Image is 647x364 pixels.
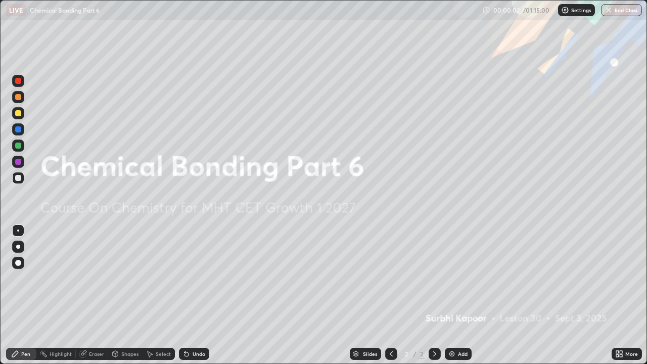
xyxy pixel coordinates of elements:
div: 2 [401,351,411,357]
img: class-settings-icons [561,6,569,14]
button: End Class [601,4,642,16]
div: Slides [363,351,377,356]
img: add-slide-button [448,350,456,358]
div: Pen [21,351,30,356]
p: Settings [571,8,591,13]
div: Eraser [89,351,104,356]
div: 2 [419,349,425,358]
div: Highlight [50,351,72,356]
p: LIVE [9,6,23,14]
div: Select [156,351,171,356]
p: Chemical Bonding Part 6 [30,6,100,14]
div: Shapes [121,351,138,356]
img: end-class-cross [605,6,613,14]
div: More [625,351,638,356]
div: Add [458,351,468,356]
div: Undo [193,351,205,356]
div: / [413,351,417,357]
